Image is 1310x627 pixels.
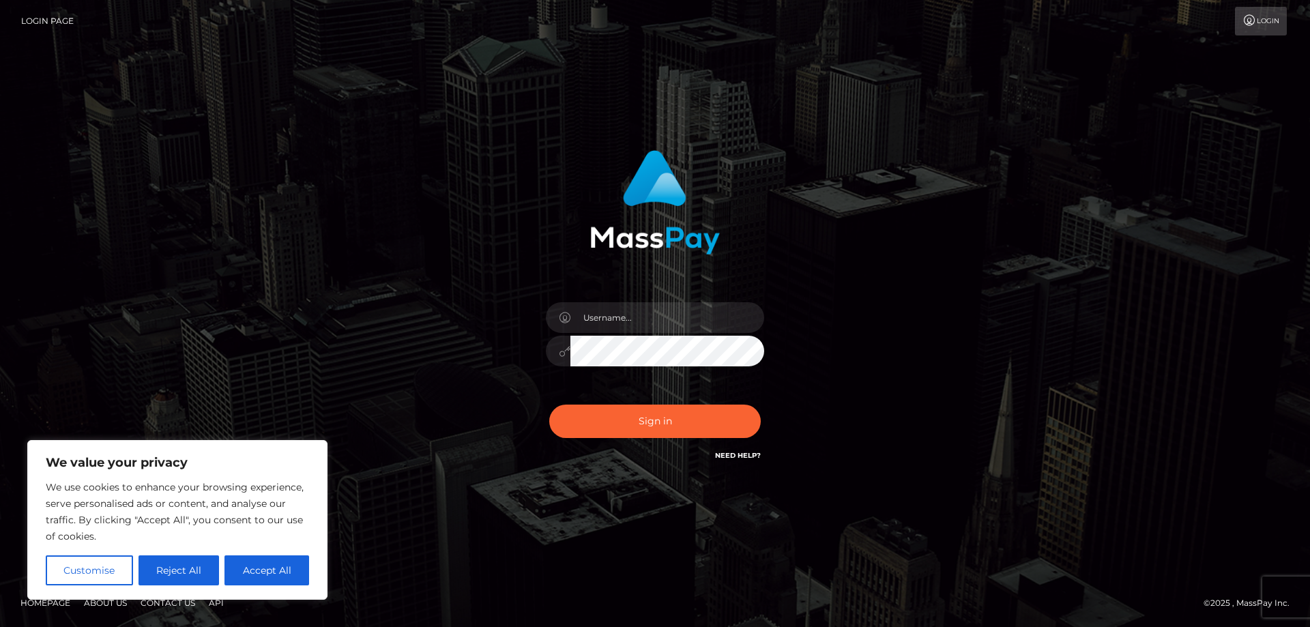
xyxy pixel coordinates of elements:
[139,555,220,585] button: Reject All
[549,405,761,438] button: Sign in
[15,592,76,613] a: Homepage
[590,150,720,254] img: MassPay Login
[570,302,764,333] input: Username...
[1235,7,1287,35] a: Login
[135,592,201,613] a: Contact Us
[21,7,74,35] a: Login Page
[27,440,327,600] div: We value your privacy
[203,592,229,613] a: API
[46,454,309,471] p: We value your privacy
[715,451,761,460] a: Need Help?
[1204,596,1300,611] div: © 2025 , MassPay Inc.
[46,555,133,585] button: Customise
[46,479,309,544] p: We use cookies to enhance your browsing experience, serve personalised ads or content, and analys...
[78,592,132,613] a: About Us
[224,555,309,585] button: Accept All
